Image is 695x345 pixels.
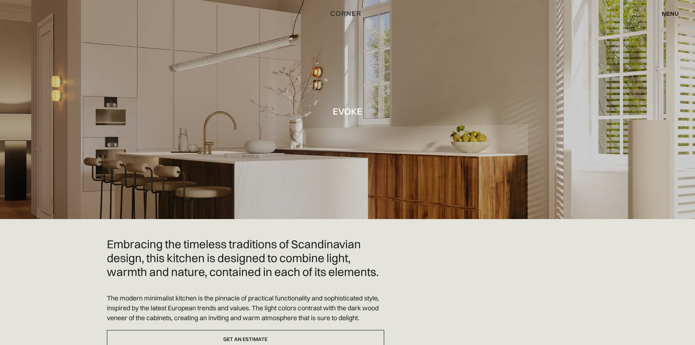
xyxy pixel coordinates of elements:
div: menu [655,7,679,20]
h2: Embracing the timeless traditions of Scandinavian design, this kitchen is designed to combine lig... [107,237,384,279]
p: The modern minimalist kitchen is the pinnacle of practical functionality and sophisticated style,... [107,293,384,323]
div: menu [662,11,679,16]
h1: Evoke [333,106,362,116]
a: home [322,9,374,18]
